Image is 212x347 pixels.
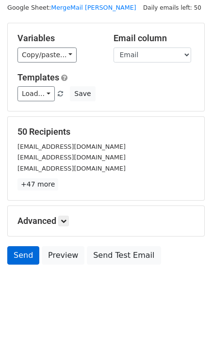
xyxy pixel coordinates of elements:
a: Templates [17,72,59,82]
a: MergeMail [PERSON_NAME] [51,4,136,11]
small: [EMAIL_ADDRESS][DOMAIN_NAME] [17,143,126,150]
a: Load... [17,86,55,101]
small: [EMAIL_ADDRESS][DOMAIN_NAME] [17,165,126,172]
iframe: Chat Widget [163,300,212,347]
span: Daily emails left: 50 [140,2,205,13]
small: Google Sheet: [7,4,136,11]
small: [EMAIL_ADDRESS][DOMAIN_NAME] [17,154,126,161]
a: Send [7,246,39,265]
h5: Advanced [17,216,195,226]
a: Copy/paste... [17,47,77,63]
button: Save [70,86,95,101]
a: Preview [42,246,84,265]
h5: 50 Recipients [17,126,195,137]
h5: Email column [114,33,195,44]
h5: Variables [17,33,99,44]
a: Daily emails left: 50 [140,4,205,11]
a: Send Test Email [87,246,161,265]
a: +47 more [17,178,58,190]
